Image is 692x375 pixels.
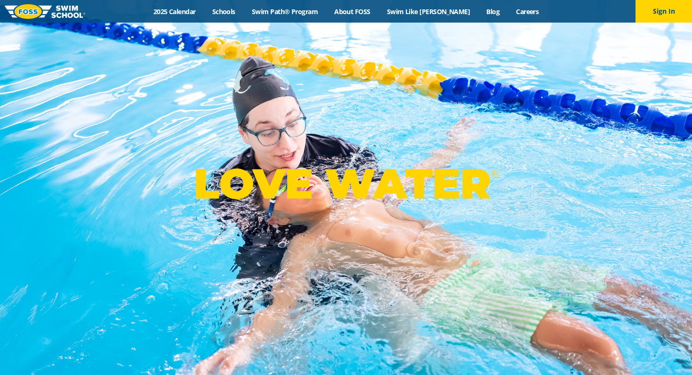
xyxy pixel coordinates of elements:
[145,7,204,16] a: 2025 Calendar
[204,7,243,16] a: Schools
[326,7,379,16] a: About FOSS
[478,7,508,16] a: Blog
[491,168,498,180] sup: ®
[5,4,85,19] img: FOSS Swim School Logo
[508,7,547,16] a: Careers
[378,7,478,16] a: Swim Like [PERSON_NAME]
[243,7,326,16] a: Swim Path® Program
[193,159,498,209] p: LOVE WATER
